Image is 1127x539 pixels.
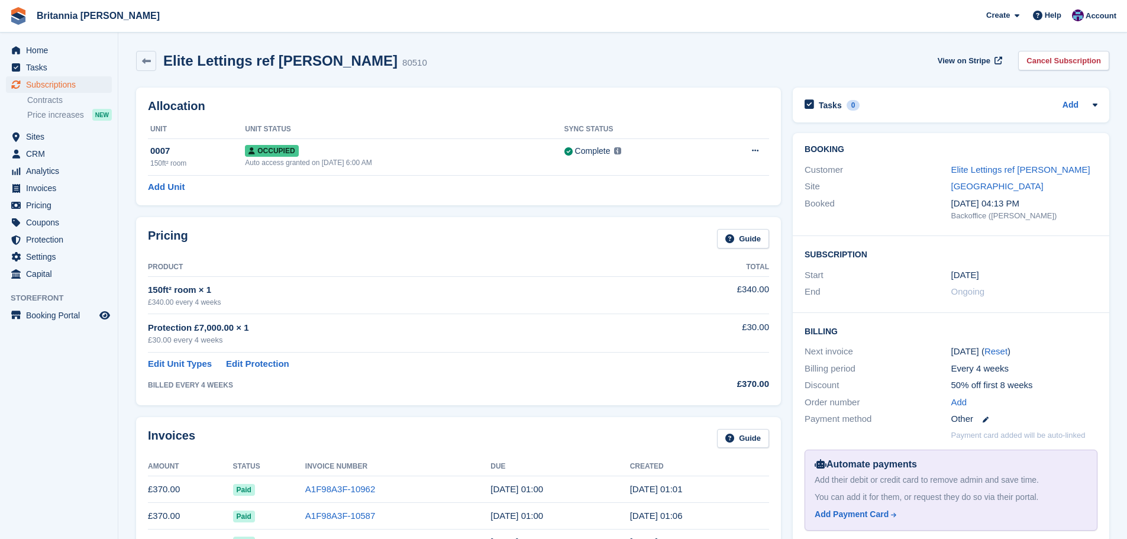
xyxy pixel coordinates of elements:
span: Subscriptions [26,76,97,93]
a: menu [6,76,112,93]
div: £370.00 [654,377,769,391]
h2: Booking [805,145,1097,154]
div: Other [951,412,1097,426]
div: 150ft² room × 1 [148,283,654,297]
div: £30.00 every 4 weeks [148,334,654,346]
span: Booking Portal [26,307,97,324]
a: menu [6,248,112,265]
div: [DATE] 04:13 PM [951,197,1097,211]
div: Booked [805,197,951,222]
div: Discount [805,379,951,392]
td: £340.00 [654,276,769,314]
div: Complete [575,145,611,157]
a: Britannia [PERSON_NAME] [32,6,164,25]
div: [DATE] ( ) [951,345,1097,359]
h2: Tasks [819,100,842,111]
h2: Pricing [148,229,188,248]
span: Capital [26,266,97,282]
span: Occupied [245,145,298,157]
img: stora-icon-8386f47178a22dfd0bd8f6a31ec36ba5ce8667c1dd55bd0f319d3a0aa187defe.svg [9,7,27,25]
time: 2025-04-07 00:00:00 UTC [951,269,979,282]
div: Protection £7,000.00 × 1 [148,321,654,335]
a: Cancel Subscription [1018,51,1109,70]
span: Storefront [11,292,118,304]
a: View on Stripe [933,51,1005,70]
a: Preview store [98,308,112,322]
h2: Subscription [805,248,1097,260]
a: menu [6,163,112,179]
a: menu [6,197,112,214]
img: Becca Clark [1072,9,1084,21]
div: Add their debit or credit card to remove admin and save time. [815,474,1087,486]
div: £340.00 every 4 weeks [148,297,654,308]
h2: Billing [805,325,1097,337]
td: £30.00 [654,314,769,353]
h2: Elite Lettings ref [PERSON_NAME] [163,53,398,69]
h2: Invoices [148,429,195,448]
time: 2025-07-28 00:01:54 UTC [630,484,683,494]
time: 2025-06-30 00:06:38 UTC [630,511,683,521]
a: Guide [717,429,769,448]
a: menu [6,42,112,59]
a: menu [6,307,112,324]
div: 80510 [402,56,427,70]
span: Invoices [26,180,97,196]
th: Due [490,457,629,476]
span: Paid [233,484,255,496]
a: Guide [717,229,769,248]
span: Analytics [26,163,97,179]
a: Elite Lettings ref [PERSON_NAME] [951,164,1090,175]
a: Add [951,396,967,409]
div: Add Payment Card [815,508,889,521]
td: £370.00 [148,503,233,530]
a: menu [6,146,112,162]
th: Total [654,258,769,277]
a: Add Unit [148,180,185,194]
th: Amount [148,457,233,476]
span: Sites [26,128,97,145]
a: Edit Protection [226,357,289,371]
div: End [805,285,951,299]
span: Protection [26,231,97,248]
a: menu [6,231,112,248]
div: Customer [805,163,951,177]
span: Create [986,9,1010,21]
span: Help [1045,9,1061,21]
div: NEW [92,109,112,121]
a: menu [6,180,112,196]
th: Unit Status [245,120,564,139]
th: Unit [148,120,245,139]
div: Backoffice ([PERSON_NAME]) [951,210,1097,222]
a: Reset [984,346,1007,356]
span: Paid [233,511,255,522]
div: Payment method [805,412,951,426]
div: 0 [847,100,860,111]
div: BILLED EVERY 4 WEEKS [148,380,654,390]
span: Pricing [26,197,97,214]
a: [GEOGRAPHIC_DATA] [951,181,1044,191]
a: Price increases NEW [27,108,112,121]
span: Ongoing [951,286,985,296]
div: 50% off first 8 weeks [951,379,1097,392]
div: Next invoice [805,345,951,359]
a: menu [6,266,112,282]
time: 2025-07-29 00:00:00 UTC [490,484,543,494]
div: Billing period [805,362,951,376]
div: Site [805,180,951,193]
a: A1F98A3F-10962 [305,484,375,494]
div: 0007 [150,144,245,158]
td: £370.00 [148,476,233,503]
a: Edit Unit Types [148,357,212,371]
span: Tasks [26,59,97,76]
span: Settings [26,248,97,265]
div: Automate payments [815,457,1087,472]
div: Auto access granted on [DATE] 6:00 AM [245,157,564,168]
th: Sync Status [564,120,707,139]
span: Account [1086,10,1116,22]
div: 150ft² room [150,158,245,169]
a: Add [1063,99,1078,112]
span: Home [26,42,97,59]
span: CRM [26,146,97,162]
span: View on Stripe [938,55,990,67]
div: Order number [805,396,951,409]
